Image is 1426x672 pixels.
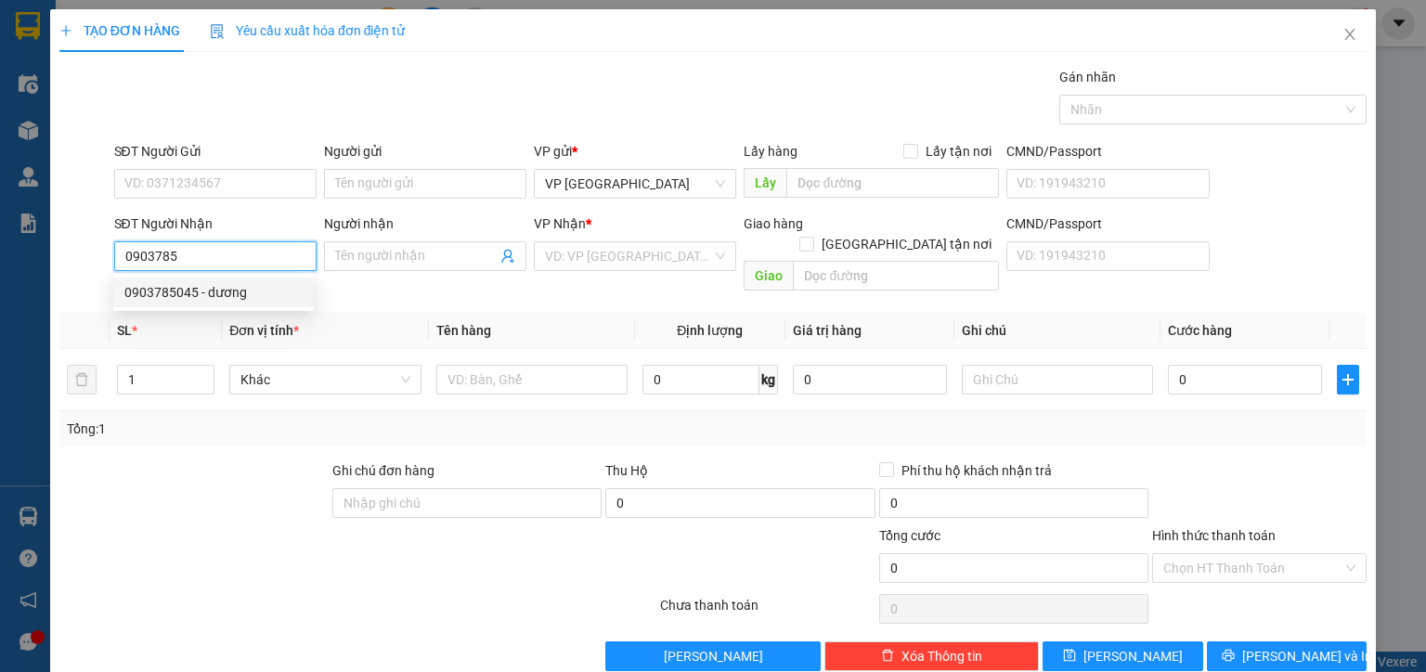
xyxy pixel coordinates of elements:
th: Ghi chú [954,313,1160,349]
div: CMND/Passport [1006,141,1209,162]
span: [PERSON_NAME] và In [1242,646,1372,666]
button: deleteXóa Thông tin [824,641,1039,671]
label: Hình thức thanh toán [1152,528,1276,543]
div: Người gửi [324,141,526,162]
button: save[PERSON_NAME] [1043,641,1203,671]
span: delete [881,649,894,664]
span: [PERSON_NAME] [664,646,763,666]
span: [PERSON_NAME] [1083,646,1183,666]
div: CMND/Passport [1006,213,1209,234]
span: save [1063,649,1076,664]
span: Xóa Thông tin [901,646,982,666]
li: VP VP [GEOGRAPHIC_DATA] [128,79,247,140]
span: [GEOGRAPHIC_DATA] tận nơi [814,234,999,254]
span: VP Nhận [534,216,586,231]
span: close [1342,27,1357,42]
div: 0903785045 - dương [113,278,314,307]
label: Ghi chú đơn hàng [332,463,434,478]
span: Đơn vị tính [229,323,299,338]
button: [PERSON_NAME] [605,641,820,671]
span: VP Sài Gòn [545,170,725,198]
span: Giao [744,261,793,291]
button: delete [67,365,97,394]
span: Giao hàng [744,216,803,231]
div: Chưa thanh toán [658,595,876,627]
div: 0903785045 - dương [124,282,303,303]
span: SL [117,323,132,338]
span: Giá trị hàng [793,323,862,338]
div: Người nhận [324,213,526,234]
input: Ghi chú đơn hàng [332,488,602,518]
span: Phí thu hộ khách nhận trả [894,460,1059,481]
li: [PERSON_NAME] [9,9,269,45]
input: VD: Bàn, Ghế [436,365,628,394]
span: Lấy hàng [744,144,797,159]
label: Gán nhãn [1059,70,1116,84]
div: SĐT Người Gửi [114,141,317,162]
span: Cước hàng [1168,323,1232,338]
span: plus [59,24,72,37]
span: kg [759,365,778,394]
span: Tổng cước [879,528,940,543]
span: Yêu cầu xuất hóa đơn điện tử [210,23,406,38]
button: plus [1337,365,1359,394]
span: user-add [500,249,515,264]
input: Ghi Chú [962,365,1153,394]
span: Thu Hộ [605,463,648,478]
div: Tổng: 1 [67,419,551,439]
input: Dọc đường [793,261,999,291]
button: Close [1324,9,1376,61]
button: printer[PERSON_NAME] và In [1207,641,1368,671]
input: 0 [793,365,947,394]
input: Dọc đường [786,168,999,198]
li: VP VP [GEOGRAPHIC_DATA] [9,79,128,140]
div: VP gửi [534,141,736,162]
span: TẠO ĐƠN HÀNG [59,23,180,38]
div: SĐT Người Nhận [114,213,317,234]
span: Định lượng [677,323,743,338]
span: plus [1338,372,1358,387]
span: Tên hàng [436,323,491,338]
img: icon [210,24,225,39]
span: Lấy tận nơi [918,141,999,162]
span: Khác [240,366,409,394]
span: printer [1222,649,1235,664]
span: Lấy [744,168,786,198]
